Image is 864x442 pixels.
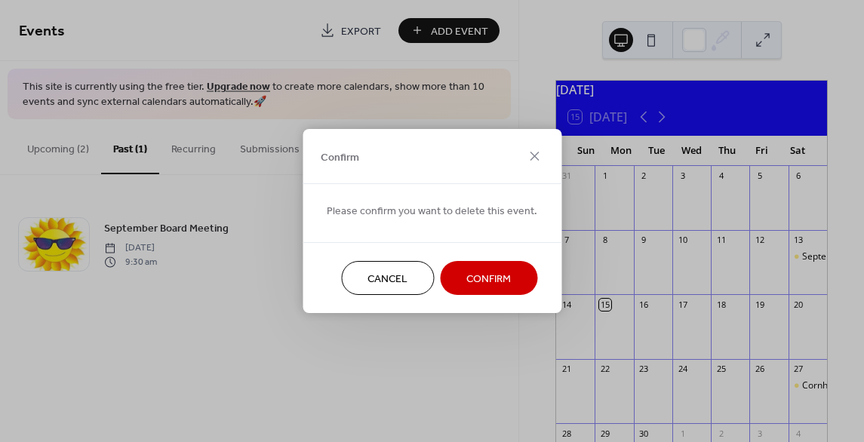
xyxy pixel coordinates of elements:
[341,261,434,295] button: Cancel
[440,261,537,295] button: Confirm
[327,204,537,219] span: Please confirm you want to delete this event.
[367,272,407,287] span: Cancel
[321,149,359,165] span: Confirm
[466,272,511,287] span: Confirm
